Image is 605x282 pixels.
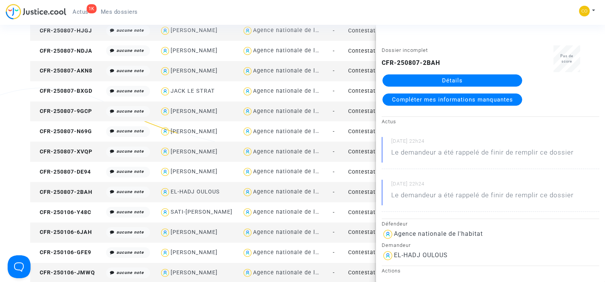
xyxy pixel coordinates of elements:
div: JACK LE STRAT [171,88,215,94]
i: aucune note [116,270,144,275]
div: [PERSON_NAME] [171,27,218,34]
div: SATI-[PERSON_NAME] [171,209,232,215]
span: CFR-250807-NDJA [33,48,92,54]
i: aucune note [116,250,144,255]
img: icon-user.svg [242,267,253,279]
span: CFR-250807-BXGD [33,88,92,94]
i: aucune note [116,68,144,73]
div: [PERSON_NAME] [171,269,218,276]
img: jc-logo.svg [6,4,66,19]
i: aucune note [116,48,144,53]
small: Actus [382,119,396,124]
img: icon-user.svg [382,228,394,240]
div: Agence nationale de l'habitat [253,108,337,114]
div: [PERSON_NAME] [171,148,218,155]
small: [DATE] 22h24 [391,180,599,190]
img: icon-user.svg [242,187,253,198]
i: aucune note [116,189,144,194]
span: - [333,88,335,94]
img: icon-user.svg [242,66,253,77]
small: Demandeur [382,242,411,248]
img: icon-user.svg [382,250,394,262]
img: icon-user.svg [160,146,171,157]
span: Mes dossiers [101,8,138,15]
div: EL-HADJ OULOUS [171,189,220,195]
p: Le demandeur a été rappelé de finir de remplir ce dossier [391,148,574,161]
img: icon-user.svg [160,166,171,177]
p: Le demandeur a été rappelé de finir de remplir ce dossier [391,190,574,204]
img: icon-user.svg [160,45,171,56]
i: aucune note [116,230,144,235]
i: aucune note [116,169,144,174]
span: - [333,169,335,175]
div: Agence nationale de l'habitat [253,249,337,256]
span: CFR-250807-DE94 [33,169,91,175]
span: CFR-250106-6JAH [33,229,92,235]
span: Pas de score [560,54,573,63]
span: CFR-250106-JMWQ [33,269,95,276]
span: CFR-250807-9GCP [33,108,92,114]
span: - [333,229,335,235]
span: - [333,27,335,34]
small: [DATE] 22h24 [391,138,599,148]
span: Compléter mes informations manquantes [392,96,513,103]
img: icon-user.svg [160,227,171,238]
div: [PERSON_NAME] [171,128,218,135]
img: icon-user.svg [160,66,171,77]
span: CFR-250106-GFE9 [33,249,91,256]
div: [PERSON_NAME] [171,168,218,175]
a: 1KActus [66,6,95,18]
i: aucune note [116,28,144,33]
small: Actions [382,268,401,274]
i: aucune note [116,109,144,114]
span: - [333,48,335,54]
img: icon-user.svg [160,187,171,198]
small: Défendeur [382,221,408,227]
span: CFR-250807-XVQP [33,148,92,155]
img: icon-user.svg [242,146,253,157]
img: icon-user.svg [242,25,253,36]
td: Contestation du retrait de [PERSON_NAME] par l'ANAH (mandataire) [345,121,428,142]
div: [PERSON_NAME] [171,108,218,114]
span: CFR-250106-Y48C [33,209,91,216]
span: - [333,269,335,276]
td: Contestation du retrait de [PERSON_NAME] par l'ANAH (mandataire) [345,142,428,162]
div: [PERSON_NAME] [171,229,218,235]
span: CFR-250807-N69G [33,128,92,135]
div: Agence nationale de l'habitat [253,128,337,135]
div: 1K [87,4,97,13]
div: Agence nationale de l'habitat [253,168,337,175]
i: aucune note [116,89,144,93]
img: icon-user.svg [242,166,253,177]
img: icon-user.svg [160,86,171,97]
div: [PERSON_NAME] [171,68,218,74]
td: Contestation du retrait de [PERSON_NAME] par l'ANAH (mandataire) [345,182,428,202]
b: CFR-250807-2BAH [382,59,440,66]
div: Agence nationale de l'habitat [253,88,337,94]
span: CFR-250807-HJGJ [33,27,92,34]
div: Agence nationale de l'habitat [253,148,337,155]
div: [PERSON_NAME] [171,249,218,256]
div: Agence nationale de l'habitat [394,230,483,237]
a: Détails [382,74,522,87]
div: Agence nationale de l'habitat [253,269,337,276]
div: Agence nationale de l'habitat [253,209,337,215]
img: icon-user.svg [160,247,171,258]
div: Agence nationale de l'habitat [253,68,337,74]
td: Contestation du retrait de [PERSON_NAME] par l'ANAH (mandataire) [345,202,428,222]
span: - [333,189,335,195]
span: - [333,68,335,74]
td: Contestation du retrait de [PERSON_NAME] par l'ANAH (mandataire) [345,81,428,102]
img: icon-user.svg [242,106,253,117]
div: [PERSON_NAME] [171,47,218,54]
img: icon-user.svg [242,45,253,56]
td: Contestation du retrait de [PERSON_NAME] par l'ANAH (mandataire) [345,21,428,41]
span: - [333,209,335,216]
img: icon-user.svg [160,267,171,279]
i: aucune note [116,149,144,154]
div: Agence nationale de l'habitat [253,229,337,235]
span: CFR-250807-2BAH [33,189,92,195]
i: aucune note [116,129,144,134]
img: icon-user.svg [242,86,253,97]
iframe: Help Scout Beacon - Open [8,255,31,278]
